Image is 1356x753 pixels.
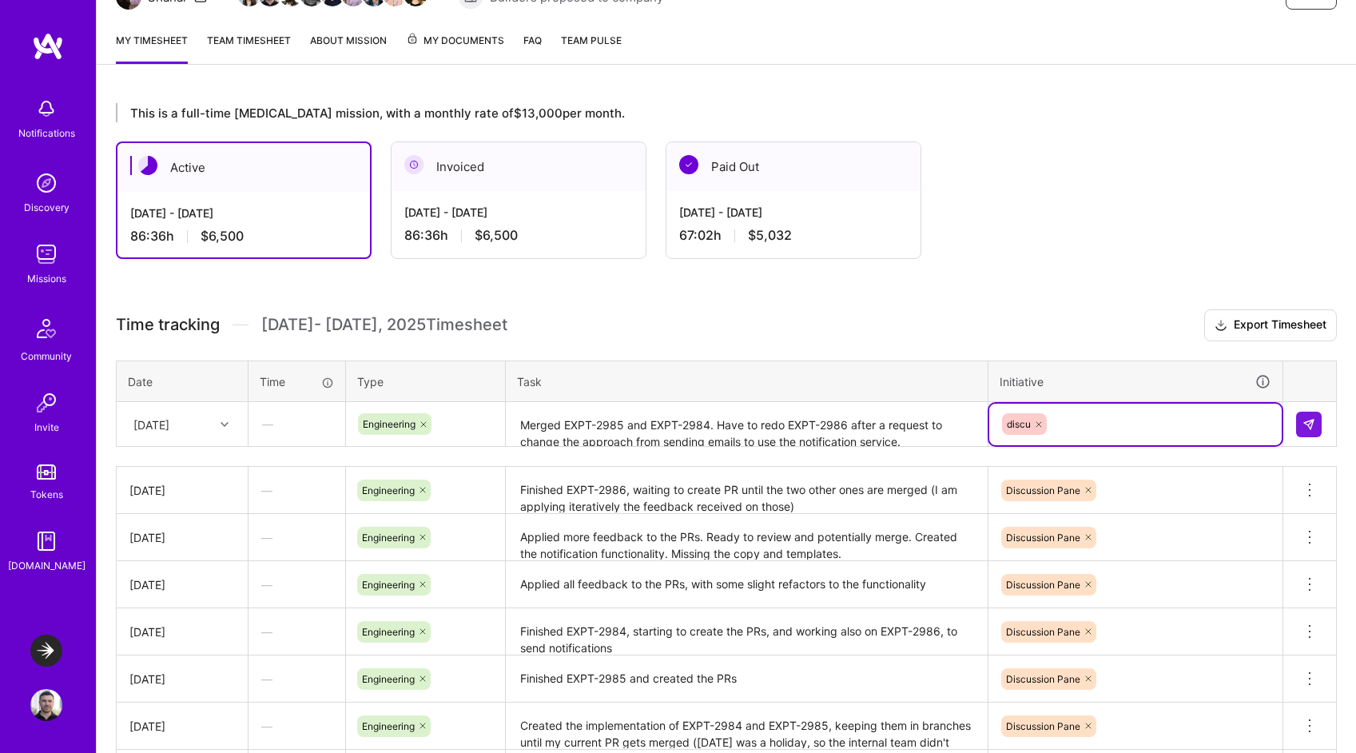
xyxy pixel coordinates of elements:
[30,93,62,125] img: bell
[249,469,345,512] div: —
[362,484,415,496] span: Engineering
[30,689,62,721] img: User Avatar
[507,404,986,446] textarea: Merged EXPT-2985 and EXPT-2984. Have to redo EXPT-2986 after a request to change the approach fro...
[129,671,235,687] div: [DATE]
[507,704,986,748] textarea: Created the implementation of EXPT-2984 and EXPT-2985, keeping them in branches until my current ...
[679,227,908,244] div: 67:02 h
[362,673,415,685] span: Engineering
[679,155,698,174] img: Paid Out
[1007,418,1031,430] span: discu
[249,611,345,653] div: —
[129,576,235,593] div: [DATE]
[475,227,518,244] span: $6,500
[1296,412,1323,437] div: null
[406,32,504,50] span: My Documents
[1006,532,1080,544] span: Discussion Pane
[24,199,70,216] div: Discovery
[261,315,507,335] span: [DATE] - [DATE] , 2025 Timesheet
[221,420,229,428] i: icon Chevron
[116,315,220,335] span: Time tracking
[260,373,334,390] div: Time
[30,387,62,419] img: Invite
[34,419,59,436] div: Invite
[207,32,291,64] a: Team timesheet
[561,32,622,64] a: Team Pulse
[507,657,986,701] textarea: Finished EXPT-2985 and created the PRs
[346,361,506,402] th: Type
[506,361,988,402] th: Task
[130,205,357,221] div: [DATE] - [DATE]
[561,34,622,46] span: Team Pulse
[1006,673,1080,685] span: Discussion Pane
[26,635,66,667] a: LaunchDarkly: Experimentation Delivery Team
[117,143,370,192] div: Active
[30,486,63,503] div: Tokens
[404,227,633,244] div: 86:36 h
[362,626,415,638] span: Engineering
[116,103,1268,122] div: This is a full-time [MEDICAL_DATA] mission, with a monthly rate of $13,000 per month.
[249,658,345,700] div: —
[18,125,75,141] div: Notifications
[30,238,62,270] img: teamwork
[404,155,424,174] img: Invoiced
[249,705,345,747] div: —
[129,718,235,735] div: [DATE]
[1006,579,1080,591] span: Discussion Pane
[117,361,249,402] th: Date
[129,529,235,546] div: [DATE]
[507,516,986,560] textarea: Applied more feedback to the PRs. Ready to review and potentially merge. Created the notification...
[666,142,921,191] div: Paid Out
[27,309,66,348] img: Community
[507,468,986,512] textarea: Finished EXPT-2986, waiting to create PR until the two other ones are merged (I am applying itera...
[27,270,66,287] div: Missions
[30,167,62,199] img: discovery
[748,227,792,244] span: $5,032
[392,142,646,191] div: Invoiced
[37,464,56,480] img: tokens
[310,32,387,64] a: About Mission
[30,635,62,667] img: LaunchDarkly: Experimentation Delivery Team
[523,32,542,64] a: FAQ
[1006,720,1080,732] span: Discussion Pane
[21,348,72,365] div: Community
[1006,484,1080,496] span: Discussion Pane
[249,564,345,606] div: —
[1215,317,1227,334] i: icon Download
[363,418,416,430] span: Engineering
[249,516,345,559] div: —
[507,610,986,654] textarea: Finished EXPT-2984, starting to create the PRs, and working also on EXPT-2986, to send notifications
[201,228,244,245] span: $6,500
[138,156,157,175] img: Active
[1000,373,1271,391] div: Initiative
[507,563,986,607] textarea: Applied all feedback to the PRs, with some slight refactors to the functionality
[362,720,415,732] span: Engineering
[8,557,85,574] div: [DOMAIN_NAME]
[30,525,62,557] img: guide book
[133,416,169,432] div: [DATE]
[1204,309,1337,341] button: Export Timesheet
[116,32,188,64] a: My timesheet
[26,689,66,721] a: User Avatar
[249,403,344,445] div: —
[362,579,415,591] span: Engineering
[32,32,64,61] img: logo
[404,204,633,221] div: [DATE] - [DATE]
[129,624,235,640] div: [DATE]
[130,228,357,245] div: 86:36 h
[679,204,908,221] div: [DATE] - [DATE]
[1006,626,1080,638] span: Discussion Pane
[1302,418,1315,431] img: Submit
[406,32,504,64] a: My Documents
[362,532,415,544] span: Engineering
[129,482,235,499] div: [DATE]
